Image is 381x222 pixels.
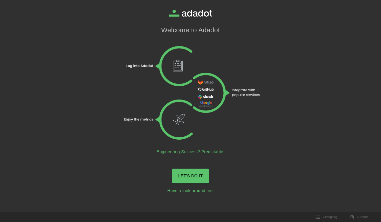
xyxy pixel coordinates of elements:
a: LET'S DO IT [172,169,209,183]
h2: Engineering Success? Predictable. [156,149,224,154]
h1: Welcome to Adadot [161,26,220,34]
a: Have a look around first [167,188,214,194]
a: Support [346,213,372,222]
button: Changelog [312,213,341,222]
